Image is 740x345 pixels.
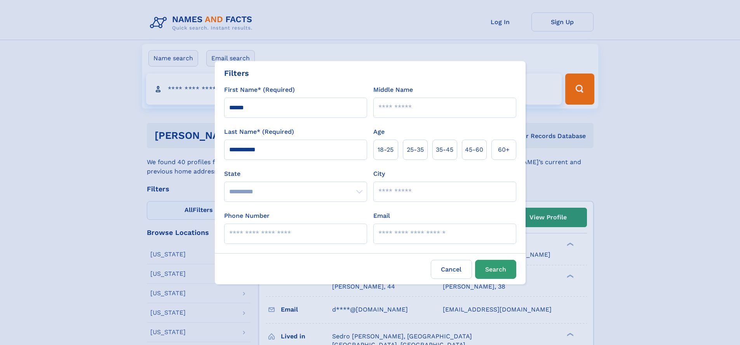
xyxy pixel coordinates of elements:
[436,145,453,154] span: 35‑45
[224,85,295,95] label: First Name* (Required)
[431,260,472,279] label: Cancel
[373,211,390,221] label: Email
[224,67,249,79] div: Filters
[224,211,270,221] label: Phone Number
[378,145,394,154] span: 18‑25
[373,127,385,137] label: Age
[373,169,385,179] label: City
[224,169,367,179] label: State
[465,145,483,154] span: 45‑60
[224,127,294,137] label: Last Name* (Required)
[475,260,516,279] button: Search
[373,85,413,95] label: Middle Name
[498,145,510,154] span: 60+
[407,145,424,154] span: 25‑35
